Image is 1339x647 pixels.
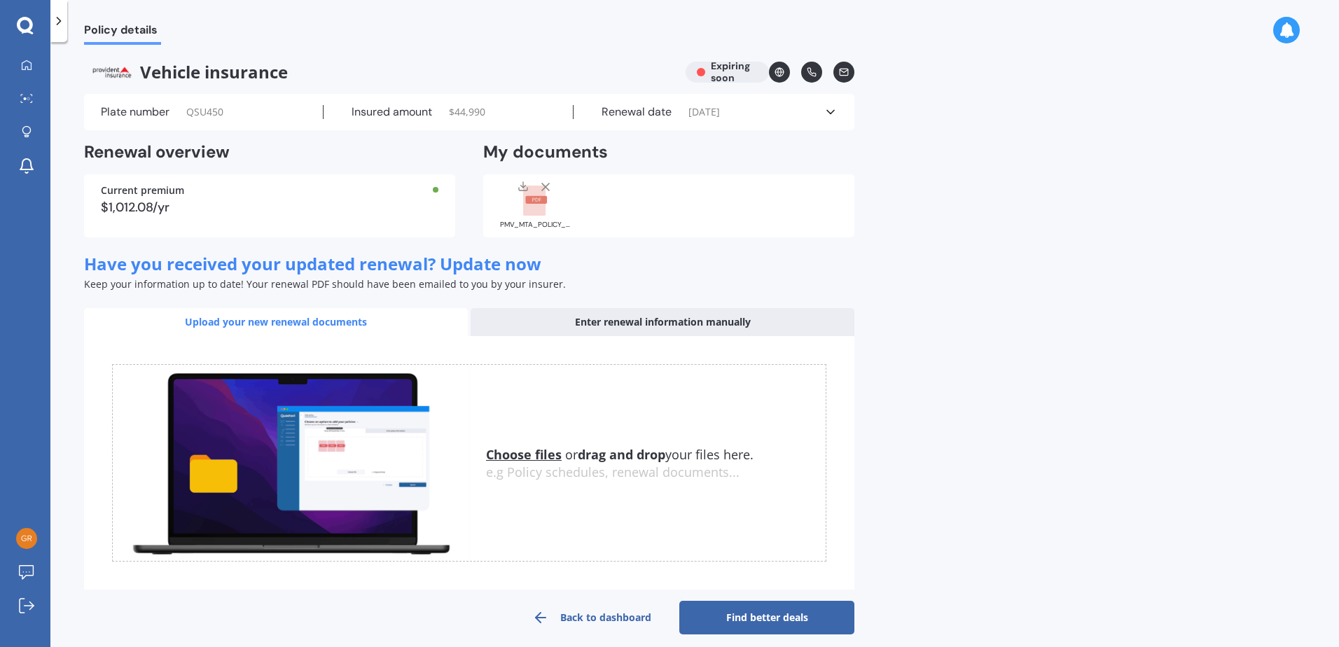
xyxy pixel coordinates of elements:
a: Back to dashboard [504,601,679,634]
span: QSU450 [186,105,223,119]
div: PMV_MTA_POLICY_SCHEDULE_885805.pdf [500,221,570,228]
span: Vehicle insurance [84,62,674,83]
b: drag and drop [578,446,665,463]
div: Upload your new renewal documents [84,308,468,336]
label: Renewal date [602,105,672,119]
h2: Renewal overview [84,141,455,163]
div: Enter renewal information manually [471,308,854,336]
span: Have you received your updated renewal? Update now [84,252,541,275]
img: 7878c7550430dd283e8a83a3f149effa [16,528,37,549]
div: $1,012.08/yr [101,201,438,214]
span: $ 44,990 [449,105,485,119]
div: Current premium [101,186,438,195]
label: Insured amount [352,105,432,119]
div: e.g Policy schedules, renewal documents... [486,465,826,480]
u: Choose files [486,446,562,463]
label: Plate number [101,105,169,119]
h2: My documents [483,141,608,163]
span: or your files here. [486,446,754,463]
span: Keep your information up to date! Your renewal PDF should have been emailed to you by your insurer. [84,277,566,291]
img: Provident.png [84,62,140,83]
img: upload.de96410c8ce839c3fdd5.gif [113,365,469,562]
span: Policy details [84,23,161,42]
span: [DATE] [688,105,720,119]
a: Find better deals [679,601,854,634]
